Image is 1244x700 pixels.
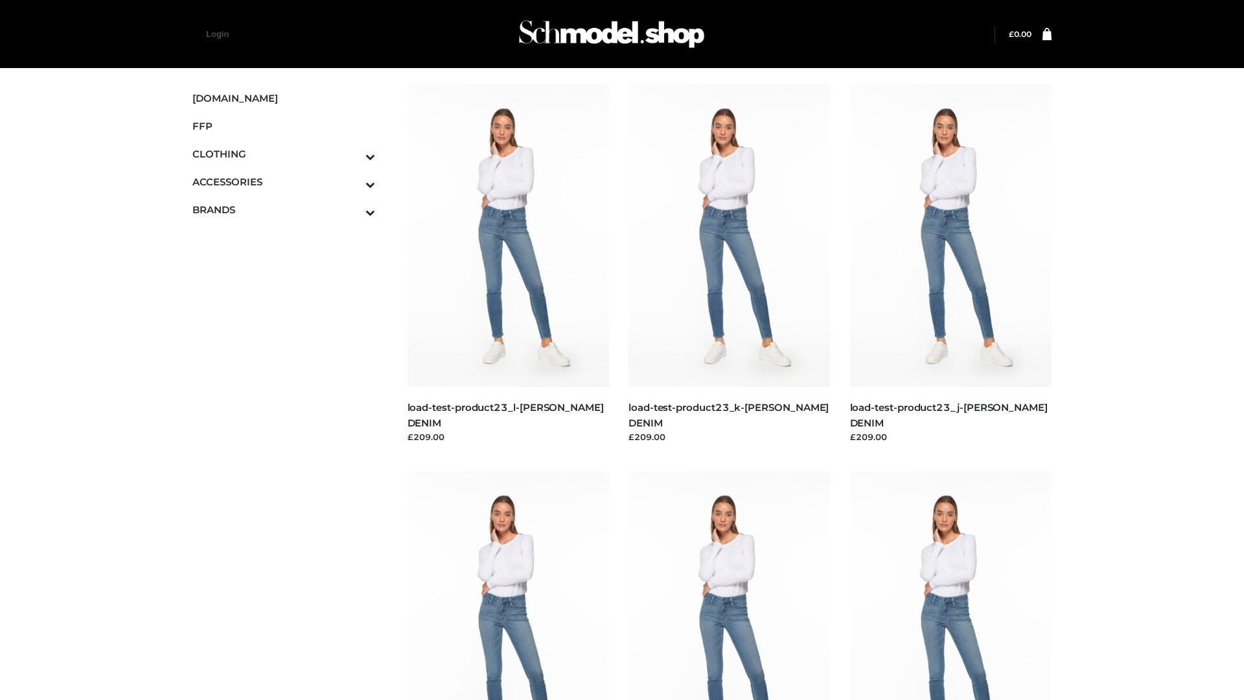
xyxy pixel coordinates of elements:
div: £209.00 [850,430,1052,443]
span: [DOMAIN_NAME] [192,91,375,106]
div: £209.00 [628,430,831,443]
div: £209.00 [408,430,610,443]
a: BRANDSToggle Submenu [192,196,375,224]
span: BRANDS [192,202,375,217]
img: Schmodel Admin 964 [514,8,709,60]
a: load-test-product23_j-[PERSON_NAME] DENIM [850,401,1048,428]
a: ACCESSORIESToggle Submenu [192,168,375,196]
a: load-test-product23_k-[PERSON_NAME] DENIM [628,401,829,428]
button: Toggle Submenu [330,196,375,224]
a: FFP [192,112,375,140]
a: CLOTHINGToggle Submenu [192,140,375,168]
a: £0.00 [1009,29,1031,39]
span: FFP [192,119,375,134]
span: CLOTHING [192,146,375,161]
button: Toggle Submenu [330,140,375,168]
a: load-test-product23_l-[PERSON_NAME] DENIM [408,401,604,428]
span: ACCESSORIES [192,174,375,189]
a: [DOMAIN_NAME] [192,84,375,112]
span: £ [1009,29,1014,39]
bdi: 0.00 [1009,29,1031,39]
a: Login [206,29,229,39]
button: Toggle Submenu [330,168,375,196]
